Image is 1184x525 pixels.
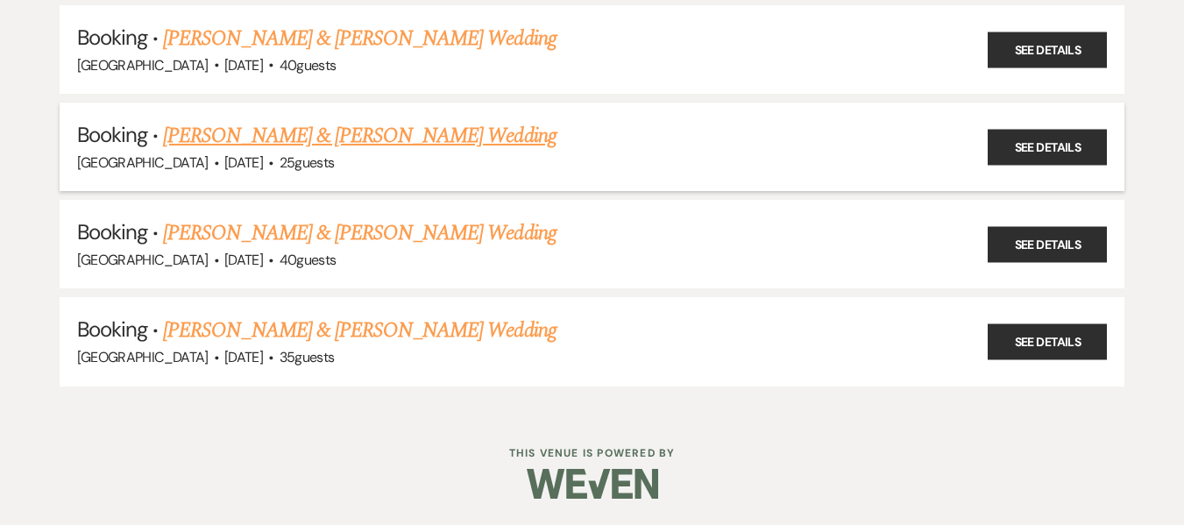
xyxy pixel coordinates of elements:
[77,348,209,366] span: [GEOGRAPHIC_DATA]
[77,24,147,51] span: Booking
[988,226,1107,262] a: See Details
[224,153,263,172] span: [DATE]
[77,153,209,172] span: [GEOGRAPHIC_DATA]
[77,56,209,74] span: [GEOGRAPHIC_DATA]
[163,120,556,152] a: [PERSON_NAME] & [PERSON_NAME] Wedding
[224,56,263,74] span: [DATE]
[280,251,337,269] span: 40 guests
[163,315,556,346] a: [PERSON_NAME] & [PERSON_NAME] Wedding
[280,348,335,366] span: 35 guests
[988,324,1107,360] a: See Details
[77,251,209,269] span: [GEOGRAPHIC_DATA]
[163,217,556,249] a: [PERSON_NAME] & [PERSON_NAME] Wedding
[988,129,1107,165] a: See Details
[77,218,147,245] span: Booking
[77,316,147,343] span: Booking
[224,348,263,366] span: [DATE]
[77,121,147,148] span: Booking
[527,453,658,514] img: Weven Logo
[163,23,556,54] a: [PERSON_NAME] & [PERSON_NAME] Wedding
[988,32,1107,67] a: See Details
[280,153,335,172] span: 25 guests
[224,251,263,269] span: [DATE]
[280,56,337,74] span: 40 guests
